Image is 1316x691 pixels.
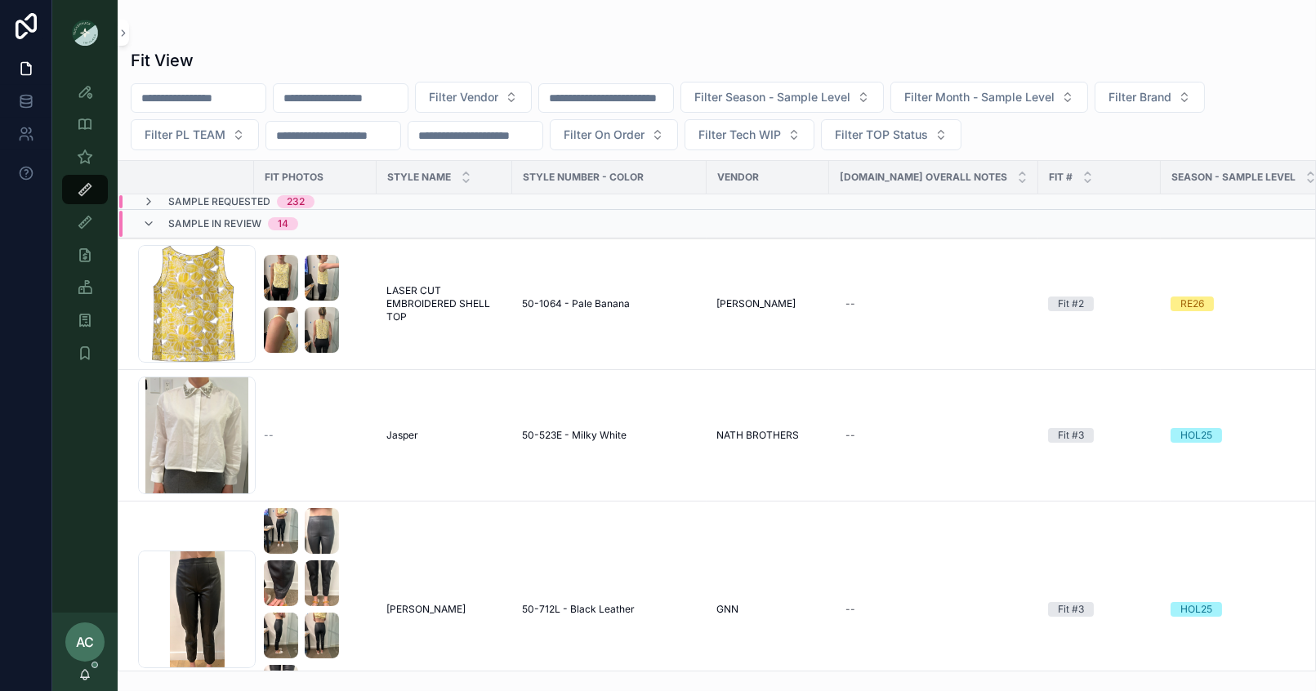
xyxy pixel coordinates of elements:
a: [PERSON_NAME] [386,603,502,616]
a: -- [264,429,367,442]
span: Filter Vendor [429,89,498,105]
div: -- [845,603,855,616]
span: Fit # [1049,171,1073,184]
span: 50-1064 - Pale Banana [522,297,630,310]
a: Jasper [386,429,502,442]
button: Select Button [821,119,961,150]
span: AC [76,632,94,652]
a: 8DA4B1BD-374A-475C-970A-3FE1ED080E1D_4_5005_c.jpegBA2C9C96-3829-45D6-9B81-4D61F02EC159_4_5005_c.j... [264,255,367,353]
span: [PERSON_NAME] [386,603,466,616]
img: App logo [72,20,98,46]
a: 50-523E - Milky White [522,429,697,442]
div: HOL25 [1180,428,1212,443]
div: 14 [278,217,288,230]
div: 232 [287,195,305,208]
button: Select Button [1095,82,1205,113]
button: Select Button [550,119,678,150]
a: 50-1064 - Pale Banana [522,297,697,310]
h1: Fit View [131,49,194,72]
a: Fit #3 [1048,602,1151,617]
span: 50-523E - Milky White [522,429,627,442]
a: -- [839,291,1028,317]
a: NATH BROTHERS [716,429,819,442]
span: Filter On Order [564,127,645,143]
button: Select Button [890,82,1088,113]
span: Filter Season - Sample Level [694,89,850,105]
span: Filter Brand [1109,89,1171,105]
img: 8DA4B1BD-374A-475C-970A-3FE1ED080E1D_4_5005_c.jpeg [264,255,298,301]
img: DC57E348-E2B4-4F28-AE80-4FDEAA9ED111_4_5005_c.jpeg [264,307,298,353]
a: GNN [716,603,819,616]
span: Season - Sample Level [1171,171,1296,184]
a: Fit #2 [1048,296,1151,311]
div: Fit #3 [1058,428,1084,443]
span: Jasper [386,429,418,442]
a: Fit #3 [1048,428,1151,443]
span: GNN [716,603,738,616]
img: 929159C6-88B0-47E0-B982-46601803B3C3_4_5005_c.jpeg [305,307,339,353]
a: -- [839,596,1028,622]
img: 873F0C0A-47D3-4277-A5FD-5F854D8690BC_4_5005_c.jpeg [264,613,298,658]
span: Style Number - Color [523,171,644,184]
span: Sample In Review [168,217,261,230]
button: Select Button [131,119,259,150]
span: Sample Requested [168,195,270,208]
span: -- [264,429,274,442]
span: NATH BROTHERS [716,429,799,442]
span: Fit Photos [265,171,323,184]
img: 68A19F81-0A3B-435A-A85B-5E96AEEE1C96_4_5005_c.jpeg [305,560,339,606]
span: Filter Month - Sample Level [904,89,1055,105]
div: Fit #3 [1058,602,1084,617]
img: 78F1F61C-2B8E-4DDA-BA19-F589BA9D3A49_4_5005_c.jpeg [305,508,339,554]
a: [PERSON_NAME] [716,297,819,310]
span: Filter Tech WIP [698,127,781,143]
div: Fit #2 [1058,296,1084,311]
button: Select Button [685,119,814,150]
div: scrollable content [52,65,118,389]
span: Filter PL TEAM [145,127,225,143]
img: B01B2DC6-6E81-4726-BAAF-2585E37BE6B0_4_5005_c.jpeg [305,613,339,658]
img: E8658A23-260E-407A-9800-F6B7476863B2_4_5005_c.jpeg [264,560,298,606]
img: BA2C9C96-3829-45D6-9B81-4D61F02EC159_4_5005_c.jpeg [305,255,339,301]
div: RE26 [1180,296,1204,311]
a: -- [839,422,1028,448]
span: [DOMAIN_NAME] Overall Notes [840,171,1007,184]
span: 50-712L - Black Leather [522,603,635,616]
div: -- [845,297,855,310]
button: Select Button [680,82,884,113]
span: STYLE NAME [387,171,451,184]
span: [PERSON_NAME] [716,297,796,310]
button: Select Button [415,82,532,113]
div: -- [845,429,855,442]
a: LASER CUT EMBROIDERED SHELL TOP [386,284,502,323]
div: HOL25 [1180,602,1212,617]
span: Filter TOP Status [835,127,928,143]
a: 50-712L - Black Leather [522,603,697,616]
img: 3D517B93-B231-4205-9500-C68C4D5BC0C9_4_5005_c.jpeg [264,508,298,554]
span: Vendor [717,171,759,184]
